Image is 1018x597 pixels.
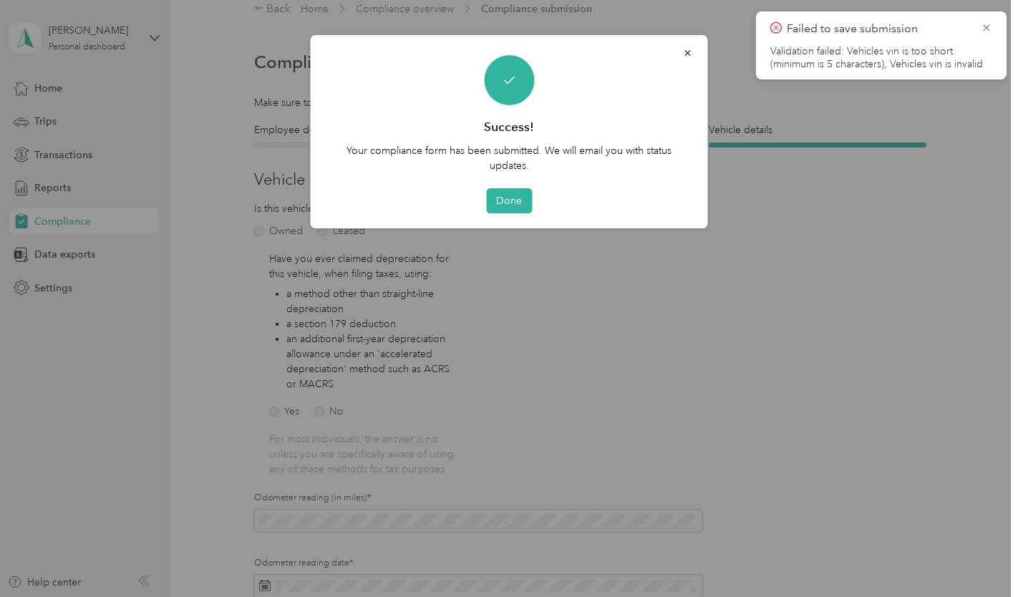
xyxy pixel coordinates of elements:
[787,20,970,38] p: Failed to save submission
[770,45,992,71] li: Validation failed: Vehicles vin is too short (minimum is 5 characters), Vehicles vin is invalid
[331,143,688,173] p: Your compliance form has been submitted. We will email you with status updates.
[938,517,1018,597] iframe: Everlance-gr Chat Button Frame
[486,188,532,213] button: Done
[484,118,534,136] h3: Success!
